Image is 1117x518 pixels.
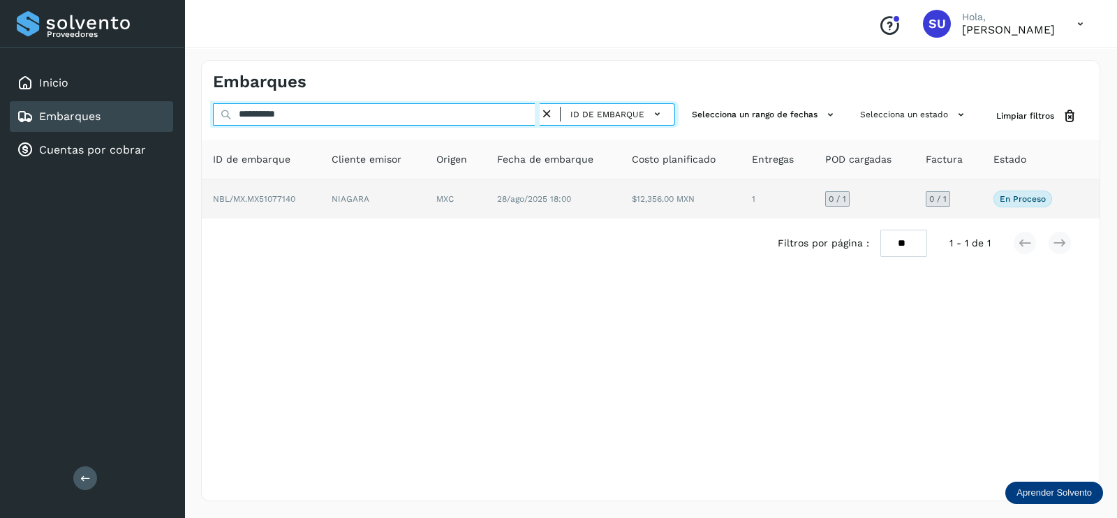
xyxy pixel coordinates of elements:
span: Cliente emisor [332,152,401,167]
span: Fecha de embarque [497,152,593,167]
div: Embarques [10,101,173,132]
p: Proveedores [47,29,168,39]
span: 1 - 1 de 1 [949,236,991,251]
button: Selecciona un estado [855,103,974,126]
p: Sayra Ugalde [962,23,1055,36]
div: Aprender Solvento [1005,482,1103,504]
span: Factura [926,152,963,167]
span: 28/ago/2025 18:00 [497,194,571,204]
span: 0 / 1 [829,195,846,203]
td: NIAGARA [320,179,425,219]
td: 1 [741,179,814,219]
span: Costo planificado [632,152,716,167]
span: Filtros por página : [778,236,869,251]
div: Inicio [10,68,173,98]
span: ID de embarque [213,152,290,167]
a: Inicio [39,76,68,89]
p: En proceso [1000,194,1046,204]
button: ID de embarque [566,104,669,124]
td: $12,356.00 MXN [621,179,741,219]
button: Selecciona un rango de fechas [686,103,843,126]
h4: Embarques [213,72,306,92]
div: Cuentas por cobrar [10,135,173,165]
p: Aprender Solvento [1016,487,1092,498]
a: Embarques [39,110,101,123]
span: NBL/MX.MX51077140 [213,194,295,204]
td: MXC [425,179,485,219]
button: Limpiar filtros [985,103,1088,129]
span: Origen [436,152,467,167]
a: Cuentas por cobrar [39,143,146,156]
p: Hola, [962,11,1055,23]
span: Estado [993,152,1026,167]
span: Entregas [752,152,794,167]
span: 0 / 1 [929,195,947,203]
span: Limpiar filtros [996,110,1054,122]
span: ID de embarque [570,108,644,121]
span: POD cargadas [825,152,892,167]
